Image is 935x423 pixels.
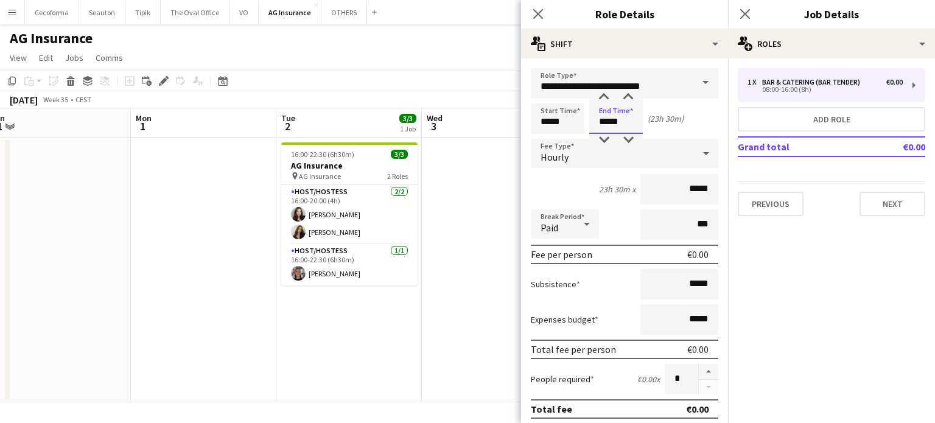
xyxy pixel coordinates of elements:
[860,192,925,216] button: Next
[867,137,925,156] td: €0.00
[39,52,53,63] span: Edit
[738,137,867,156] td: Grand total
[699,364,718,380] button: Increase
[281,160,418,171] h3: AG Insurance
[738,107,925,131] button: Add role
[425,119,443,133] span: 3
[531,279,580,290] label: Subsistence
[531,314,598,325] label: Expenses budget
[531,248,592,260] div: Fee per person
[65,52,83,63] span: Jobs
[321,1,367,24] button: OTHERS
[25,1,79,24] button: Cecoforma
[279,119,295,133] span: 2
[521,29,728,58] div: Shift
[531,374,594,385] label: People required
[521,6,728,22] h3: Role Details
[748,78,762,86] div: 1 x
[10,52,27,63] span: View
[281,113,295,124] span: Tue
[34,50,58,66] a: Edit
[281,142,418,285] app-job-card: 16:00-22:30 (6h30m)3/3AG Insurance AG Insurance2 RolesHost/Hostess2/216:00-20:00 (4h)[PERSON_NAME...
[387,172,408,181] span: 2 Roles
[229,1,259,24] button: VO
[96,52,123,63] span: Comms
[161,1,229,24] button: The Oval Office
[728,29,935,58] div: Roles
[748,86,903,93] div: 08:00-16:00 (8h)
[259,1,321,24] button: AG Insurance
[531,403,572,415] div: Total fee
[728,6,935,22] h3: Job Details
[541,151,569,163] span: Hourly
[91,50,128,66] a: Comms
[541,222,558,234] span: Paid
[531,343,616,355] div: Total fee per person
[134,119,152,133] span: 1
[427,113,443,124] span: Wed
[648,113,684,124] div: (23h 30m)
[686,403,709,415] div: €0.00
[886,78,903,86] div: €0.00
[637,374,660,385] div: €0.00 x
[599,184,636,195] div: 23h 30m x
[125,1,161,24] button: Tipik
[75,95,91,104] div: CEST
[5,50,32,66] a: View
[281,185,418,244] app-card-role: Host/Hostess2/216:00-20:00 (4h)[PERSON_NAME][PERSON_NAME]
[40,95,71,104] span: Week 35
[762,78,865,86] div: Bar & Catering (Bar Tender)
[79,1,125,24] button: Seauton
[399,114,416,123] span: 3/3
[136,113,152,124] span: Mon
[687,248,709,260] div: €0.00
[391,150,408,159] span: 3/3
[738,192,804,216] button: Previous
[10,94,38,106] div: [DATE]
[687,343,709,355] div: €0.00
[400,124,416,133] div: 1 Job
[299,172,341,181] span: AG Insurance
[60,50,88,66] a: Jobs
[10,29,93,47] h1: AG Insurance
[291,150,354,159] span: 16:00-22:30 (6h30m)
[281,244,418,285] app-card-role: Host/Hostess1/116:00-22:30 (6h30m)[PERSON_NAME]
